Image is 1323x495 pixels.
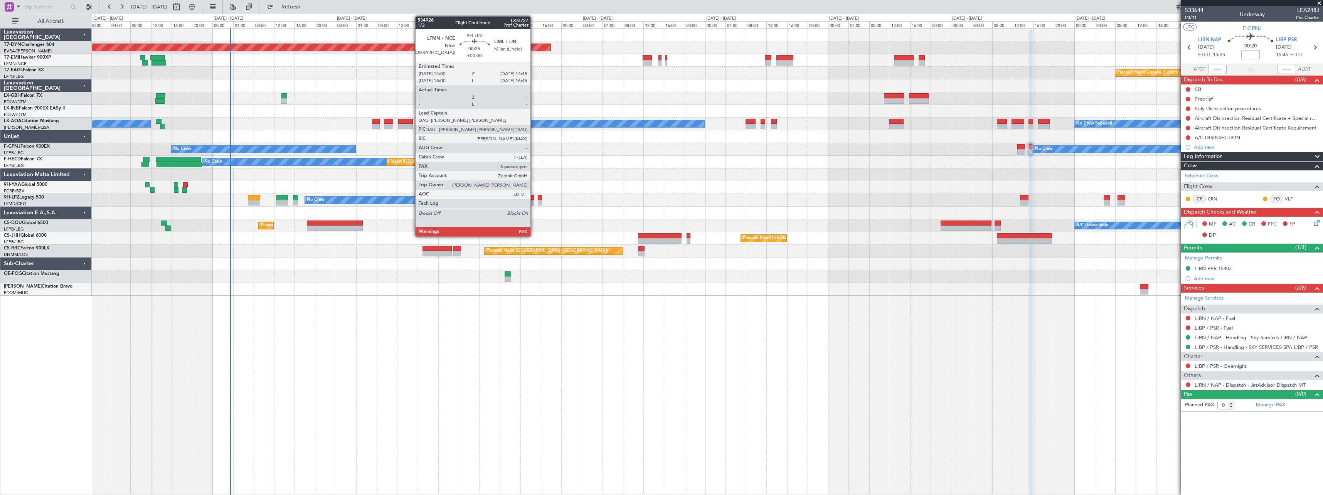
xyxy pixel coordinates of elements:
div: 08:00 [1115,21,1136,28]
div: 08:00 [130,21,151,28]
div: Aircraft Disinsection Residual Certificate + Special request [1195,115,1319,121]
span: DP [1209,232,1216,239]
div: 16:00 [1033,21,1054,28]
span: OE-FOG [4,271,22,276]
button: All Aircraft [8,15,84,27]
div: Planned Maint [GEOGRAPHIC_DATA] ([GEOGRAPHIC_DATA]) [261,220,382,231]
a: LIRN / NAP - Dispatch - JetAdvisor Dispatch MT [1195,382,1306,388]
span: Permits [1184,244,1202,253]
div: Add new [1194,275,1319,282]
a: [PERSON_NAME]Citation Bravo [4,284,72,289]
div: No Crew Sabadell [1076,118,1112,130]
div: 00:00 [705,21,725,28]
div: 08:00 [377,21,397,28]
div: 04:00 [848,21,869,28]
div: No Crew [1035,143,1053,155]
a: LFMN/NCE [4,61,27,67]
span: Charter [1184,352,1202,361]
a: FCBB/BZV [4,188,24,194]
div: 08:00 [746,21,766,28]
div: 00:00 [951,21,971,28]
span: F-GPNJ [1243,24,1262,32]
a: EDLW/DTM [4,112,27,118]
span: T7-EAGL [4,68,23,72]
a: LX-AOACitation Mustang [4,119,59,123]
span: 15:25 [1213,51,1225,59]
span: F-HECD [4,157,21,162]
a: Schedule Crew [1185,172,1219,180]
div: [DATE] - [DATE] [952,15,982,22]
div: 00:00 [89,21,110,28]
span: LIRN NAP [1198,36,1221,44]
div: 04:00 [972,21,992,28]
div: A/C DISINSECTION [1195,134,1240,141]
span: ELDT [1290,51,1303,59]
a: DNMM/LOS [4,252,28,258]
div: 12:00 [1013,21,1033,28]
div: FO [1270,195,1283,203]
a: CRN [1208,195,1225,202]
div: 04:00 [1095,21,1115,28]
div: [DATE] - [DATE] [214,15,243,22]
div: 20:00 [438,21,459,28]
div: 08:00 [869,21,890,28]
div: 04:00 [233,21,254,28]
span: [PERSON_NAME] [4,284,42,289]
div: 04:00 [479,21,500,28]
a: CS-JHHGlobal 6000 [4,233,47,238]
div: 16:00 [295,21,315,28]
span: LEA248J [1296,6,1319,14]
div: 12:00 [643,21,664,28]
span: CS-DOU [4,221,22,225]
div: 20:00 [192,21,212,28]
span: FP [1289,221,1295,228]
span: LX-INB [4,106,19,111]
div: No Crew [307,194,325,206]
div: 12:00 [766,21,787,28]
a: LX-GBHFalcon 7X [4,93,42,98]
span: CS-JHH [4,233,20,238]
div: CB [1195,86,1201,93]
span: [DATE] [1276,44,1292,51]
a: 9H-LPZLegacy 500 [4,195,44,200]
a: LFPB/LBG [4,74,24,79]
a: LX-INBFalcon 900EX EASy II [4,106,65,111]
div: 20:00 [685,21,705,28]
div: Underway [1240,10,1265,19]
a: Manage Services [1185,295,1224,302]
div: 20:00 [315,21,335,28]
a: LIBP / PSR - Overnight [1195,363,1247,369]
div: [DATE] - [DATE] [460,15,490,22]
div: 16:00 [787,21,808,28]
div: Add new [1194,144,1319,150]
div: 16:00 [172,21,192,28]
div: 04:00 [725,21,746,28]
div: 04:00 [110,21,130,28]
span: (0/6) [1295,76,1306,84]
div: 20:00 [1054,21,1074,28]
span: Refresh [275,4,307,10]
a: F-HECDFalcon 7X [4,157,42,162]
span: P3/11 [1185,14,1203,21]
a: CS-DOUGlobal 6500 [4,221,48,225]
div: 20:00 [1177,21,1197,28]
div: Planned Maint [GEOGRAPHIC_DATA] ([GEOGRAPHIC_DATA]) [374,156,495,168]
div: 00:00 [582,21,602,28]
div: 00:00 [459,21,479,28]
div: 16:00 [664,21,684,28]
div: 12:00 [520,21,541,28]
div: Italy Disinsection procedures [1195,105,1261,112]
div: 16:00 [910,21,931,28]
span: Dispatch [1184,305,1205,313]
div: 12:00 [1136,21,1156,28]
span: Pos Charter [1296,14,1319,21]
a: EVRA/[PERSON_NAME] [4,48,52,54]
div: 08:00 [623,21,643,28]
div: [DATE] - [DATE] [1076,15,1105,22]
div: No Crew Sabadell [461,118,497,130]
div: 00:00 [212,21,233,28]
div: 08:00 [254,21,274,28]
span: T7-DYN [4,42,21,47]
span: Dispatch To-Dos [1184,76,1223,84]
div: 12:00 [151,21,172,28]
